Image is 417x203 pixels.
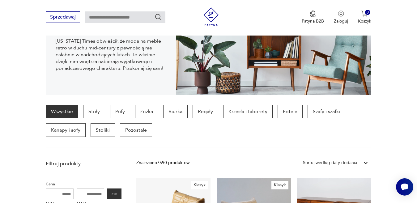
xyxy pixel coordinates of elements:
a: Regały [193,105,218,118]
p: Koszyk [358,18,371,24]
a: Pufy [110,105,130,118]
div: Znaleziono 7590 produktów [136,159,189,166]
a: Wszystkie [46,105,78,118]
p: Patyna B2B [302,18,324,24]
div: Sortuj według daty dodania [303,159,357,166]
button: Szukaj [155,13,162,21]
img: Patyna - sklep z meblami i dekoracjami vintage [202,7,220,26]
button: 0Koszyk [358,11,371,24]
img: Meble [176,2,371,95]
img: Ikona medalu [310,11,316,17]
a: Ikona medaluPatyna B2B [302,11,324,24]
div: 0 [365,10,370,15]
button: Zaloguj [334,11,348,24]
a: Pozostałe [120,123,152,137]
button: Patyna B2B [302,11,324,24]
a: Łóżka [135,105,158,118]
p: Filtruj produkty [46,160,121,167]
a: Stoły [83,105,105,118]
a: Fotele [278,105,303,118]
a: Szafy i szafki [308,105,345,118]
img: Ikonka użytkownika [338,11,344,17]
img: Ikona koszyka [361,11,368,17]
a: Krzesła i taborety [223,105,273,118]
button: Sprzedawaj [46,11,80,23]
a: Stoliki [91,123,115,137]
p: Cena [46,181,121,188]
a: Biurka [163,105,188,118]
button: OK [107,188,121,199]
iframe: Smartsupp widget button [396,178,413,196]
p: Zaloguj [334,18,348,24]
a: Kanapy i sofy [46,123,86,137]
p: [US_STATE] Times obwieścił, że moda na meble retro w duchu mid-century z pewnością nie osłabnie w... [56,38,166,72]
a: Sprzedawaj [46,15,80,20]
